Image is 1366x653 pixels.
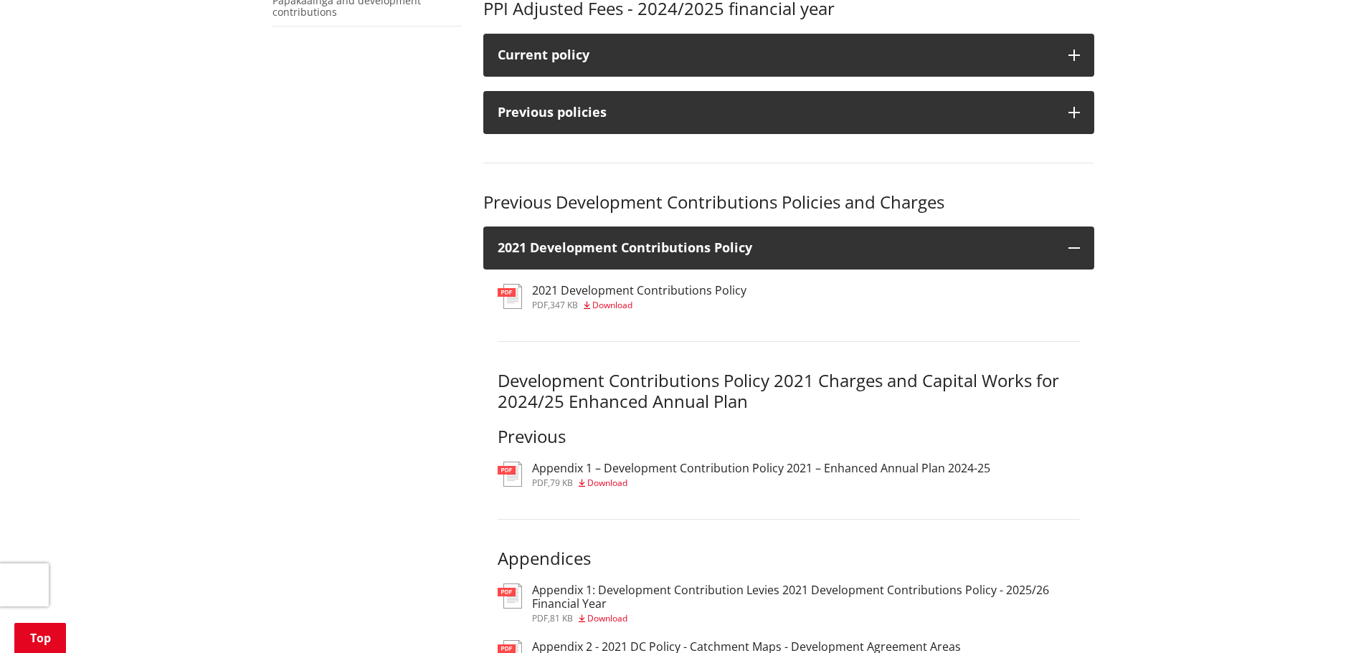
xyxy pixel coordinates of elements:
[592,299,632,311] span: Download
[498,284,522,309] img: document-pdf.svg
[532,299,548,311] span: pdf
[550,299,578,311] span: 347 KB
[587,612,627,624] span: Download
[498,284,746,310] a: 2021 Development Contributions Policy pdf,347 KB Download
[483,34,1094,77] button: Current policy
[532,583,1080,611] h3: Appendix 1: Development Contribution Levies 2021 Development Contributions Policy - 2025/26 Finan...
[498,583,1080,623] a: Appendix 1: Development Contribution Levies 2021 Development Contributions Policy - 2025/26 Finan...
[532,479,990,487] div: ,
[498,105,1054,120] div: Previous policies
[498,371,1080,412] h3: Development Contributions Policy 2021 Charges and Capital Works for 2024/25 Enhanced Annual Plan
[483,227,1094,270] button: 2021 Development Contributions Policy
[483,91,1094,134] button: Previous policies
[498,462,990,487] a: Appendix 1 – Development Contribution Policy 2021 – Enhanced Annual Plan 2024-25 pdf,79 KB Download
[532,477,548,489] span: pdf
[532,462,990,475] h3: Appendix 1 – Development Contribution Policy 2021 – Enhanced Annual Plan 2024-25
[532,284,746,297] h3: 2021 Development Contributions Policy
[532,612,548,624] span: pdf
[550,612,573,624] span: 81 KB
[483,192,1094,213] h3: Previous Development Contributions Policies and Charges
[532,301,746,310] div: ,
[498,241,1054,255] h3: 2021 Development Contributions Policy
[14,623,66,653] a: Top
[498,583,522,609] img: document-pdf.svg
[532,614,1080,623] div: ,
[498,426,1080,447] h3: Previous
[550,477,573,489] span: 79 KB
[498,462,522,487] img: document-pdf.svg
[498,519,1080,569] h3: Appendices
[1300,593,1352,644] iframe: Messenger Launcher
[587,477,627,489] span: Download
[498,48,1054,62] div: Current policy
